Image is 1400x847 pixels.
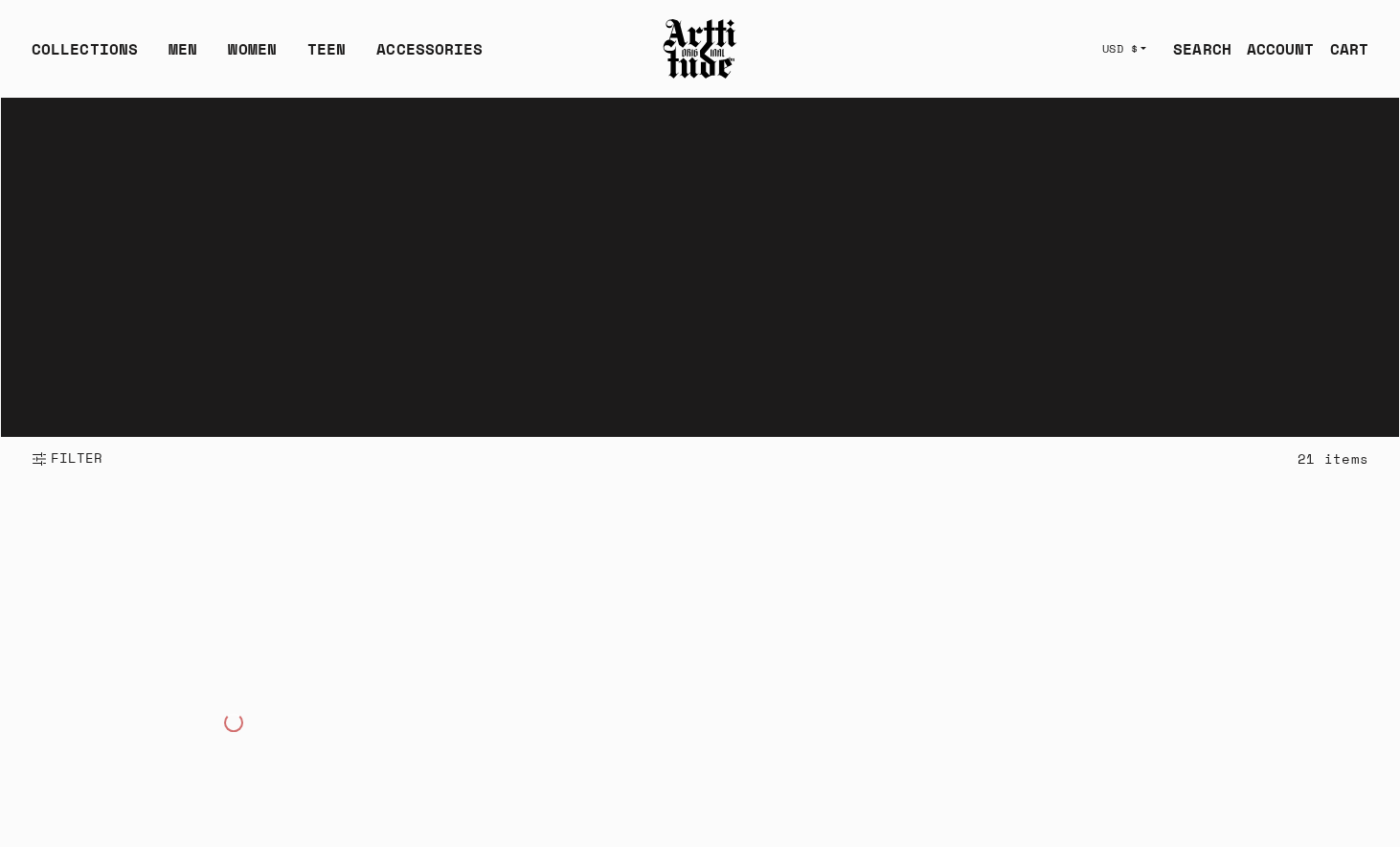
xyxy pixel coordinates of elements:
a: SEARCH [1158,30,1231,68]
a: TEEN [307,37,346,76]
a: Open cart [1315,30,1368,68]
video: Your browser does not support the video tag. [1,98,1399,437]
div: 21 items [1298,447,1368,469]
a: WOMEN [228,37,277,76]
ul: Main navigation [16,37,498,76]
button: USD $ [1091,28,1159,70]
a: ACCOUNT [1231,30,1315,68]
div: ACCESSORIES [376,37,483,76]
a: MEN [169,37,197,76]
img: Arttitude [662,16,738,81]
span: USD $ [1102,41,1139,57]
button: Show filters [32,438,103,480]
div: COLLECTIONS [32,37,138,76]
div: CART [1330,37,1368,60]
span: FILTER [47,448,103,468]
